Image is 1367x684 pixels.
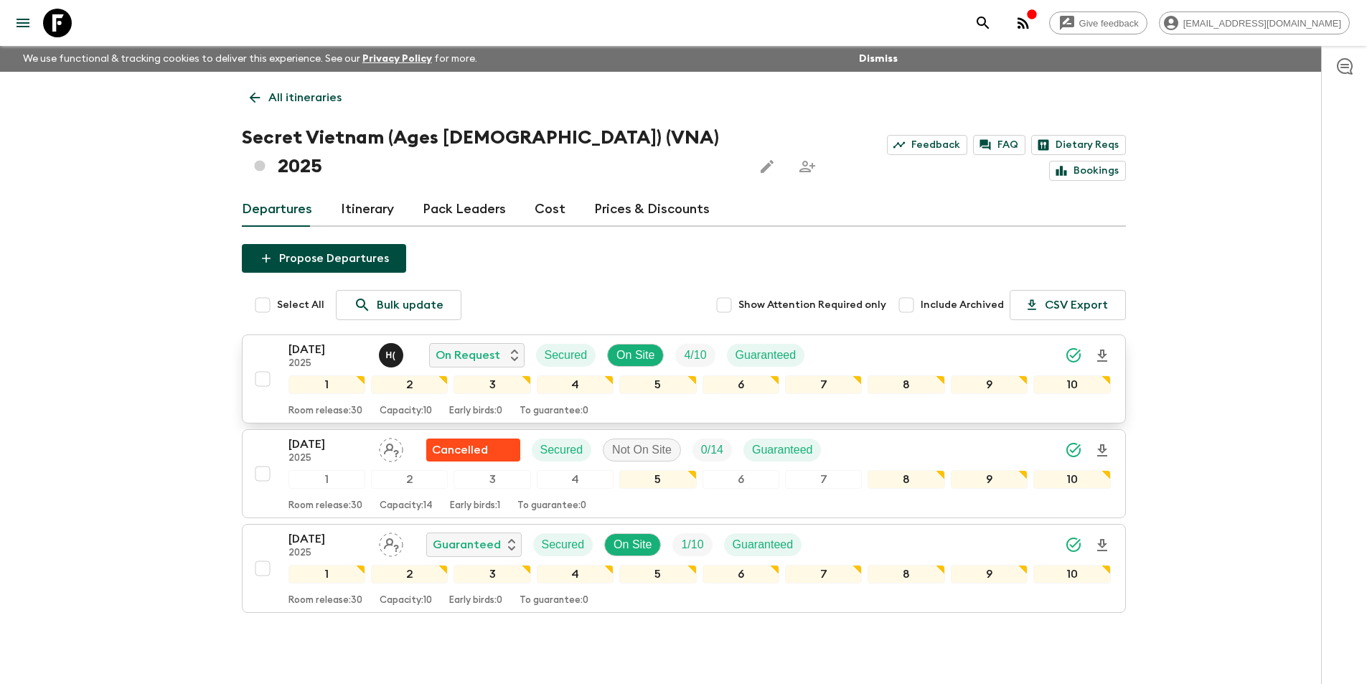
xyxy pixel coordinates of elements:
[785,375,862,394] div: 7
[379,442,403,454] span: Assign pack leader
[1094,537,1111,554] svg: Download Onboarding
[1065,441,1082,459] svg: Synced Successfully
[454,565,530,584] div: 3
[380,595,432,606] p: Capacity: 10
[921,298,1004,312] span: Include Archived
[1049,161,1126,181] a: Bookings
[703,375,779,394] div: 6
[612,441,672,459] p: Not On Site
[242,192,312,227] a: Departures
[1065,536,1082,553] svg: Synced Successfully
[242,429,1126,518] button: [DATE]2025Assign pack leaderFlash Pack cancellationSecuredNot On SiteTrip FillGuaranteed123456789...
[288,595,362,606] p: Room release: 30
[379,343,406,367] button: H(
[9,9,37,37] button: menu
[672,533,712,556] div: Trip Fill
[377,296,443,314] p: Bulk update
[288,358,367,370] p: 2025
[703,470,779,489] div: 6
[738,298,886,312] span: Show Attention Required only
[973,135,1025,155] a: FAQ
[449,406,502,417] p: Early birds: 0
[433,536,501,553] p: Guaranteed
[1049,11,1147,34] a: Give feedback
[607,344,664,367] div: On Site
[379,347,406,359] span: Hai (Le Mai) Nhat
[1033,565,1110,584] div: 10
[450,500,500,512] p: Early birds: 1
[969,9,997,37] button: search adventures
[675,344,715,367] div: Trip Fill
[362,54,432,64] a: Privacy Policy
[288,565,365,584] div: 1
[336,290,461,320] a: Bulk update
[288,500,362,512] p: Room release: 30
[536,344,596,367] div: Secured
[684,347,706,364] p: 4 / 10
[868,565,944,584] div: 8
[692,439,732,462] div: Trip Fill
[951,375,1028,394] div: 9
[537,565,614,584] div: 4
[520,595,588,606] p: To guarantee: 0
[868,470,944,489] div: 8
[288,548,367,559] p: 2025
[951,470,1028,489] div: 9
[436,347,500,364] p: On Request
[604,533,661,556] div: On Site
[793,152,822,181] span: Share this itinerary
[614,536,652,553] p: On Site
[288,470,365,489] div: 1
[1065,347,1082,364] svg: Synced Successfully
[426,439,520,462] div: Flash Pack cancellation
[535,192,565,227] a: Cost
[951,565,1028,584] div: 9
[532,439,592,462] div: Secured
[594,192,710,227] a: Prices & Discounts
[288,341,367,358] p: [DATE]
[371,470,448,489] div: 2
[242,123,742,181] h1: Secret Vietnam (Ages [DEMOGRAPHIC_DATA]) (VNA) 2025
[288,530,367,548] p: [DATE]
[1175,18,1349,29] span: [EMAIL_ADDRESS][DOMAIN_NAME]
[785,470,862,489] div: 7
[242,524,1126,613] button: [DATE]2025Assign pack leaderGuaranteedSecuredOn SiteTrip FillGuaranteed12345678910Room release:30...
[887,135,967,155] a: Feedback
[537,470,614,489] div: 4
[868,375,944,394] div: 8
[1033,375,1110,394] div: 10
[17,46,483,72] p: We use functional & tracking cookies to deliver this experience. See our for more.
[603,439,681,462] div: Not On Site
[537,375,614,394] div: 4
[380,500,433,512] p: Capacity: 14
[449,595,502,606] p: Early birds: 0
[701,441,723,459] p: 0 / 14
[454,470,530,489] div: 3
[454,375,530,394] div: 3
[1094,347,1111,365] svg: Download Onboarding
[520,406,588,417] p: To guarantee: 0
[545,347,588,364] p: Secured
[619,470,696,489] div: 5
[517,500,586,512] p: To guarantee: 0
[242,83,349,112] a: All itineraries
[542,536,585,553] p: Secured
[736,347,797,364] p: Guaranteed
[681,536,703,553] p: 1 / 10
[423,192,506,227] a: Pack Leaders
[1159,11,1350,34] div: [EMAIL_ADDRESS][DOMAIN_NAME]
[533,533,593,556] div: Secured
[753,152,781,181] button: Edit this itinerary
[1031,135,1126,155] a: Dietary Reqs
[752,441,813,459] p: Guaranteed
[341,192,394,227] a: Itinerary
[616,347,654,364] p: On Site
[386,350,396,361] p: H (
[242,334,1126,423] button: [DATE]2025Hai (Le Mai) NhatOn RequestSecuredOn SiteTrip FillGuaranteed12345678910Room release:30C...
[242,244,406,273] button: Propose Departures
[379,537,403,548] span: Assign pack leader
[268,89,342,106] p: All itineraries
[619,565,696,584] div: 5
[733,536,794,553] p: Guaranteed
[1071,18,1147,29] span: Give feedback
